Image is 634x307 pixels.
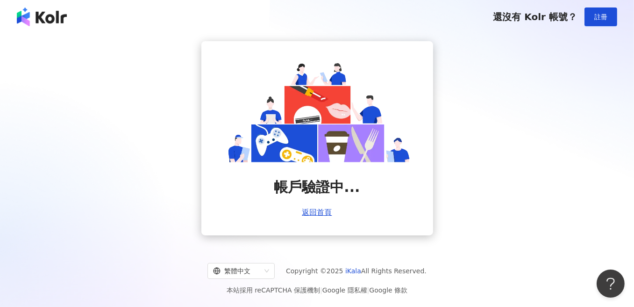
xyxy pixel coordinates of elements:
[286,265,427,277] span: Copyright © 2025 All Rights Reserved.
[274,177,360,197] span: 帳戶驗證中...
[302,208,332,217] a: 返回首頁
[227,285,407,296] span: 本站採用 reCAPTCHA 保護機制
[493,11,577,22] span: 還沒有 Kolr 帳號？
[17,7,67,26] img: logo
[584,7,617,26] button: 註冊
[597,270,625,298] iframe: Help Scout Beacon - Open
[224,60,411,162] img: account is verifying
[213,263,261,278] div: 繁體中文
[367,286,370,294] span: |
[322,286,367,294] a: Google 隱私權
[369,286,407,294] a: Google 條款
[345,267,361,275] a: iKala
[320,286,322,294] span: |
[594,13,607,21] span: 註冊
